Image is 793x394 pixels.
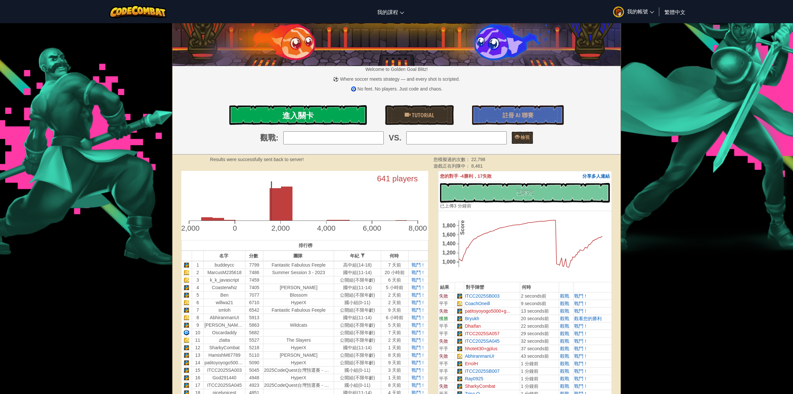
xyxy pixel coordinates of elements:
[192,381,203,389] td: 17
[374,3,407,21] a: 我的課程
[439,323,448,329] span: 平手
[192,344,203,351] td: 12
[582,173,610,179] span: 分享多人連結
[661,3,689,21] a: 繁體中文
[520,300,559,307] td: 9 seconds前
[245,374,263,381] td: 4948
[245,336,263,344] td: 5527
[574,384,588,389] a: 戰鬥！
[381,381,409,389] td: 8 天前
[440,203,454,208] span: 已上傳
[192,261,203,269] td: 1
[560,323,569,329] a: 觀戰
[381,284,409,291] td: 5 小時前
[334,261,381,269] td: 高中組(14-18)
[412,292,425,298] a: 戰鬥！
[263,344,334,351] td: HyperX
[439,338,448,344] span: 失敗
[520,367,559,375] td: 1 分鐘前
[203,344,245,351] td: SharkyCombat
[439,301,448,306] span: 平手
[381,269,409,276] td: 20 小時前
[560,384,569,389] a: 觀戰
[574,308,588,314] span: 戰鬥！
[192,314,203,321] td: 8
[245,276,263,284] td: 7459
[245,351,263,359] td: 5110
[412,315,425,320] span: 戰鬥！
[574,331,588,336] a: 戰鬥！
[574,353,588,359] a: 戰鬥！
[334,314,381,321] td: 國中組(11-14)
[381,366,409,374] td: 3 天前
[245,251,263,261] th: 分數
[411,111,434,119] span: Tutorial
[412,300,425,305] a: 戰鬥！
[412,262,425,268] span: 戰鬥！
[574,361,588,366] a: 戰鬥！
[520,360,559,367] td: 1 分鐘前
[520,134,530,140] span: 檢視
[442,259,455,265] text: 1,000
[412,360,425,365] a: 戰鬥！
[440,203,471,209] div: 3 分鐘前
[203,299,245,306] td: willwa21
[472,105,564,125] a: 註冊 AI 聯賽
[263,359,334,366] td: HyperX
[560,376,569,381] a: 觀戰
[442,222,455,228] text: 1,800
[381,261,409,269] td: 7 天前
[439,316,448,321] span: 獲勝
[203,321,245,329] td: [PERSON_NAME].evansTestStudent
[381,314,409,321] td: 6 小時前
[263,261,334,269] td: Fantastic Fabulous Feeple
[233,224,237,232] text: 0
[574,293,588,299] span: 戰鬥！
[464,360,520,367] td: ErrolH
[263,381,334,389] td: 2025CodeQuest台灣預選賽 - 小學組初賽
[449,173,461,179] span: 對手 -
[442,232,455,238] text: 1,600
[433,157,471,162] span: 您模擬過的次數：
[520,337,559,345] td: 32 seconds前
[483,173,492,179] span: 失敗
[412,383,425,388] span: 戰鬥！
[412,375,425,380] a: 戰鬥！
[574,338,588,344] span: 戰鬥！
[263,366,334,374] td: 2025CodeQuest台灣預選賽 - 小學組初賽
[412,270,425,275] span: 戰鬥！
[334,351,381,359] td: 公開組(不限年齡)
[203,374,245,381] td: God291440
[334,269,381,276] td: 國中組(11-14)
[381,344,409,351] td: 1 天前
[263,374,334,381] td: HyperX
[412,368,425,373] a: 戰鬥！
[464,375,520,382] td: Ray0925
[203,284,245,291] td: Coasterwhiz
[560,369,569,374] a: 觀戰
[442,250,455,255] text: 1,200
[203,269,245,276] td: MarcusM235618
[381,276,409,284] td: 6 天前
[245,261,263,269] td: 7799
[192,321,203,329] td: 9
[412,285,425,290] a: 戰鬥！
[334,251,381,261] th: 年紀
[560,353,569,359] span: 觀戰
[574,376,588,381] a: 戰鬥！
[439,376,448,381] span: 平手
[520,352,559,360] td: 43 seconds前
[203,261,245,269] td: buddeycc
[464,367,520,375] td: ITCC2025SB007
[439,369,448,374] span: 平手
[440,173,449,179] span: 您的
[520,292,559,300] td: 2 seconds前
[409,224,427,232] text: 8,000
[203,351,245,359] td: HamishM67789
